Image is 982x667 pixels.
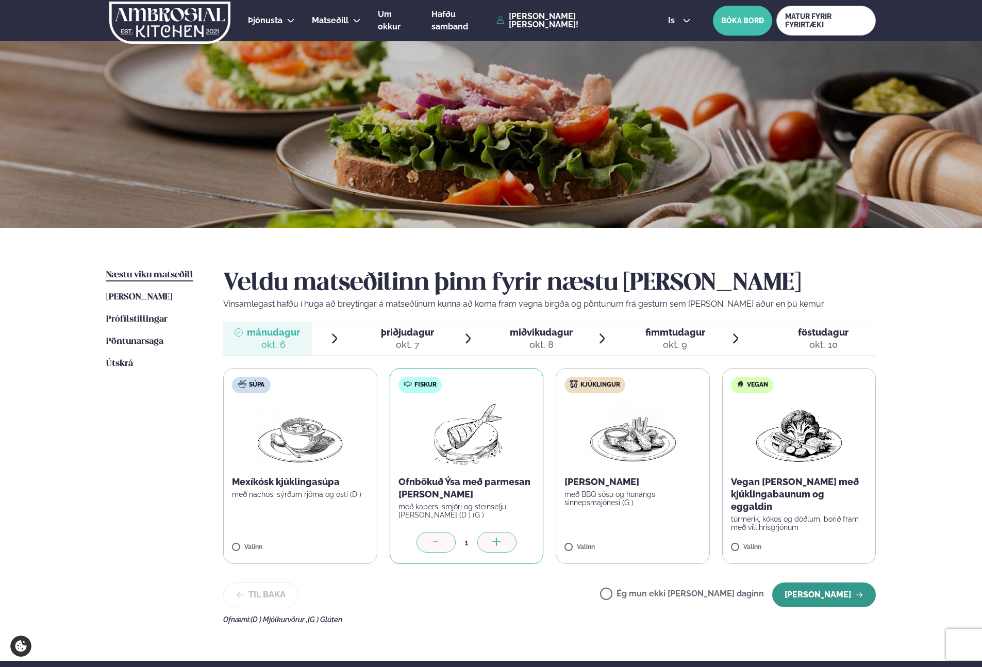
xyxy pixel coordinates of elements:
p: Ofnbökuð Ýsa með parmesan [PERSON_NAME] [398,476,535,501]
span: föstudagur [798,327,848,338]
span: [PERSON_NAME] [106,293,172,302]
button: Til baka [223,582,298,607]
p: með BBQ sósu og hunangs sinnepsmajónesi (G ) [564,490,701,507]
span: Næstu viku matseðill [106,271,193,279]
span: is [668,16,678,25]
p: með nachos, sýrðum rjóma og osti (D ) [232,490,369,498]
span: Fiskur [414,381,437,389]
a: Næstu viku matseðill [106,269,193,281]
a: Cookie settings [10,636,31,657]
span: Prófílstillingar [106,315,168,324]
a: Matseðill [312,14,348,27]
span: Vegan [747,381,768,389]
p: Mexíkósk kjúklingasúpa [232,476,369,488]
img: Vegan.png [754,402,844,468]
button: [PERSON_NAME] [772,582,876,607]
span: fimmtudagur [645,327,705,338]
span: miðvikudagur [510,327,573,338]
span: Útskrá [106,359,133,368]
a: Þjónusta [248,14,282,27]
p: Vegan [PERSON_NAME] með kjúklingabaunum og eggaldin [731,476,868,513]
a: Hafðu samband [431,8,491,33]
a: [PERSON_NAME] [106,291,172,304]
p: túrmerik, kókos og döðlum, borið fram með villihrísgrjónum [731,515,868,531]
div: okt. 7 [381,339,434,351]
span: þriðjudagur [381,327,434,338]
p: með kapers, smjöri og steinselju [PERSON_NAME] (D ) (G ) [398,503,535,519]
span: (D ) Mjólkurvörur , [251,615,308,624]
div: okt. 9 [645,339,705,351]
span: mánudagur [247,327,300,338]
div: okt. 6 [247,339,300,351]
span: Pöntunarsaga [106,337,163,346]
div: Ofnæmi: [223,615,876,624]
h2: Veldu matseðilinn þinn fyrir næstu [PERSON_NAME] [223,269,876,298]
div: 1 [456,537,477,548]
button: is [660,16,698,25]
span: (G ) Glúten [308,615,342,624]
span: Um okkur [378,9,401,31]
img: Chicken-wings-legs.png [587,402,678,468]
a: MATUR FYRIR FYRIRTÆKI [776,6,876,36]
span: Hafðu samband [431,9,468,31]
img: Vegan.svg [736,380,744,388]
a: Prófílstillingar [106,313,168,326]
img: Fish.png [421,402,512,468]
img: chicken.svg [570,380,578,388]
button: BÓKA BORÐ [713,6,772,36]
img: fish.svg [404,380,412,388]
span: Þjónusta [248,15,282,25]
a: Pöntunarsaga [106,336,163,348]
a: Um okkur [378,8,414,33]
a: Útskrá [106,358,133,370]
img: logo [108,2,231,44]
img: soup.svg [238,380,246,388]
div: okt. 8 [510,339,573,351]
div: okt. 10 [798,339,848,351]
img: Soup.png [255,402,345,468]
a: [PERSON_NAME] [PERSON_NAME]! [496,12,644,29]
span: Súpa [249,381,264,389]
p: Vinsamlegast hafðu í huga að breytingar á matseðlinum kunna að koma fram vegna birgða og pöntunum... [223,298,876,310]
p: [PERSON_NAME] [564,476,701,488]
span: Kjúklingur [580,381,620,389]
span: Matseðill [312,15,348,25]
